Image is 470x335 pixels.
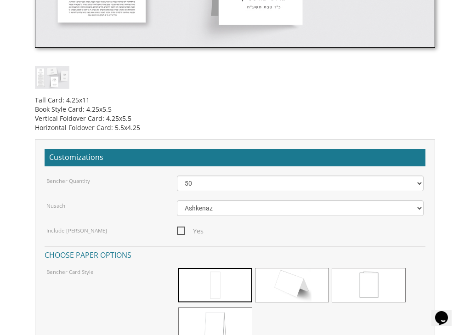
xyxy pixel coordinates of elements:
[177,225,204,237] span: Yes
[431,298,461,326] iframe: chat widget
[35,66,69,89] img: cbstyle2.jpg
[45,246,425,262] h4: Choose paper options
[46,177,90,185] label: Bencher Quantity
[45,149,425,166] h2: Customizations
[46,227,107,235] label: Include [PERSON_NAME]
[35,89,435,132] div: Tall Card: 4.25x11 Book Style Card: 4.25x5.5 Vertical Foldover Card: 4.25x5.5 Horizontal Foldover...
[46,202,65,210] label: Nusach
[46,268,94,276] label: Bencher Card Style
